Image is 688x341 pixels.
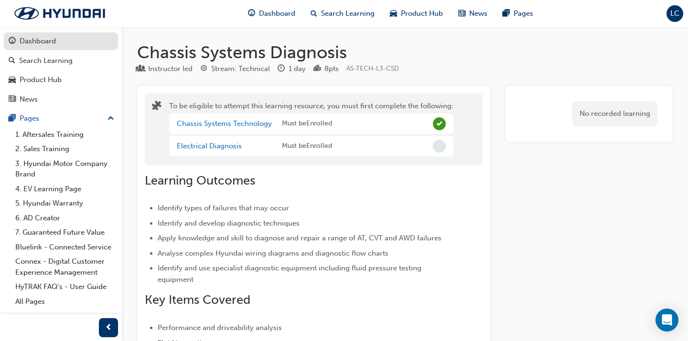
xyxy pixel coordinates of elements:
[346,64,399,72] span: Learning resource code
[137,63,193,75] div: Type
[433,117,446,130] span: Complete
[321,8,375,19] span: Search Learning
[158,219,300,227] span: Identify and develop diagnostic techniques
[11,142,118,156] a: 2. Sales Training
[200,63,270,75] div: Stream
[20,36,56,47] div: Dashboard
[670,8,679,19] span: LC
[401,8,443,19] span: Product Hub
[158,264,423,284] span: Identify and use specialist diagnostic equipment including fluid pressure testing equipment
[4,31,118,110] button: DashboardSearch LearningProduct HubNews
[148,63,193,74] div: Instructor led
[158,234,441,242] span: Apply knowledge and skill to diagnose and repair a range of AT, CVT and AWD failures
[282,141,332,152] span: Must be Enrolled
[9,95,16,104] span: news-icon
[572,101,657,126] div: No recorded learning
[4,71,118,89] a: Product Hub
[145,292,250,307] span: Key Items Covered
[177,119,272,128] a: Chassis Systems Technology
[145,173,255,188] span: Learning Outcomes
[177,142,242,150] a: Electrical Diagnosis
[9,76,16,84] span: car-icon
[503,8,510,20] span: pages-icon
[211,63,270,74] div: Stream: Technical
[514,8,533,19] span: Pages
[11,294,118,309] a: All Pages
[137,65,144,73] span: learningResourceType_INSTRUCTOR_LED-icon
[137,42,673,63] h1: Chassis Systems Diagnosis
[248,8,255,20] span: guage-icon
[313,65,321,73] span: podium-icon
[11,211,118,226] a: 6. AD Creator
[382,4,451,23] a: car-iconProduct Hub
[20,94,38,105] div: News
[169,101,453,158] div: To be eligible to attempt this learning resource, you must first complete the following:
[4,110,118,127] button: Pages
[313,63,339,75] div: Points
[656,309,678,331] div: Open Intercom Messenger
[469,8,487,19] span: News
[11,254,118,279] a: Connex - Digital Customer Experience Management
[495,4,541,23] a: pages-iconPages
[9,57,15,65] span: search-icon
[11,156,118,182] a: 3. Hyundai Motor Company Brand
[259,8,295,19] span: Dashboard
[433,140,446,153] span: Incomplete
[11,225,118,240] a: 7. Guaranteed Future Value
[666,5,683,22] button: LC
[20,74,62,85] div: Product Hub
[11,240,118,255] a: Bluelink - Connected Service
[303,4,382,23] a: search-iconSearch Learning
[458,8,465,20] span: news-icon
[9,37,16,46] span: guage-icon
[390,8,397,20] span: car-icon
[9,114,16,123] span: pages-icon
[11,279,118,294] a: HyTRAK FAQ's - User Guide
[5,3,115,23] img: Trak
[11,196,118,211] a: 5. Hyundai Warranty
[158,323,282,332] span: Performance and driveability analysis
[4,91,118,108] a: News
[4,52,118,70] a: Search Learning
[105,322,112,334] span: prev-icon
[324,63,339,74] div: 8 pts
[289,63,306,74] div: 1 day
[19,55,73,66] div: Search Learning
[11,182,118,196] a: 4. EV Learning Page
[11,127,118,142] a: 1. Aftersales Training
[278,63,306,75] div: Duration
[282,118,332,129] span: Must be Enrolled
[451,4,495,23] a: news-iconNews
[152,102,161,113] span: puzzle-icon
[107,113,114,125] span: up-icon
[278,65,285,73] span: clock-icon
[4,32,118,50] a: Dashboard
[200,65,207,73] span: target-icon
[158,249,388,258] span: Analyse complex Hyundai wiring diagrams and diagnostic flow charts
[240,4,303,23] a: guage-iconDashboard
[20,113,39,124] div: Pages
[311,8,317,20] span: search-icon
[158,204,289,212] span: Identify types of failures that may occur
